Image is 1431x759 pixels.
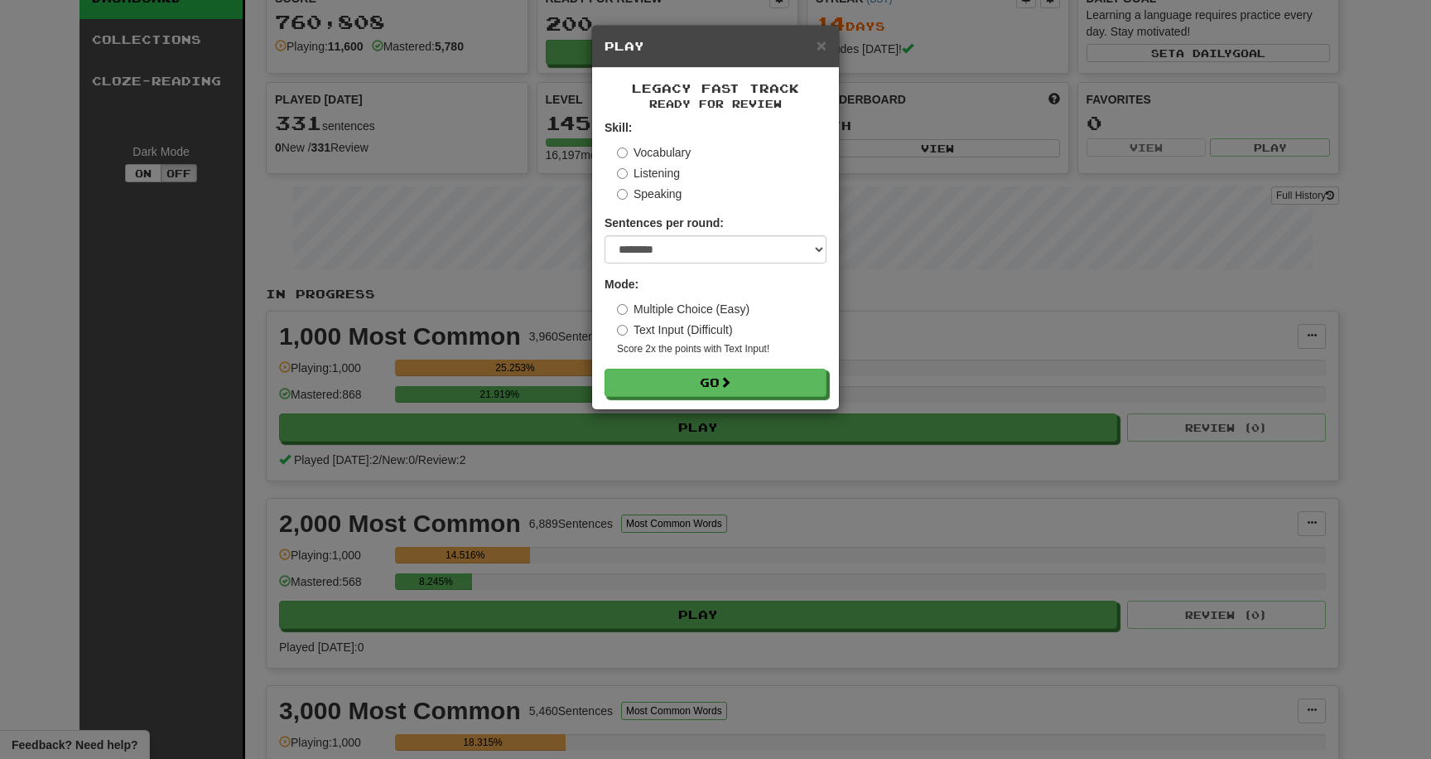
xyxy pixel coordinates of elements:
label: Listening [617,165,680,181]
small: Ready for Review [605,97,826,111]
strong: Mode: [605,278,638,291]
label: Text Input (Difficult) [617,321,733,338]
button: Go [605,369,826,397]
input: Speaking [617,189,628,200]
label: Vocabulary [617,144,691,161]
input: Multiple Choice (Easy) [617,304,628,315]
strong: Skill: [605,121,632,134]
button: Close [817,36,826,54]
h5: Play [605,38,826,55]
small: Score 2x the points with Text Input ! [617,342,826,356]
input: Vocabulary [617,147,628,158]
label: Sentences per round: [605,215,724,231]
span: × [817,36,826,55]
label: Speaking [617,186,682,202]
label: Multiple Choice (Easy) [617,301,749,317]
input: Text Input (Difficult) [617,325,628,336]
input: Listening [617,168,628,179]
span: Legacy Fast Track [632,81,799,95]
